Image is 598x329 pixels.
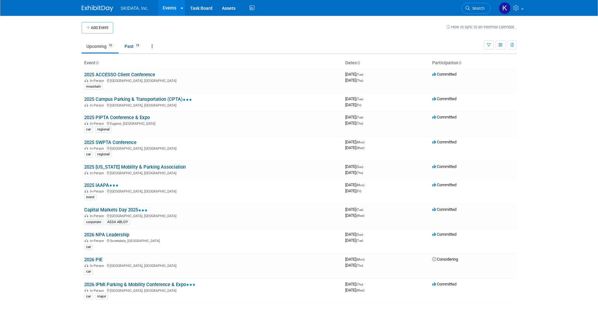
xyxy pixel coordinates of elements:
span: - [364,282,365,286]
img: In-Person Event [84,289,88,292]
span: 19 [134,43,141,48]
span: - [364,232,365,237]
span: [DATE] [345,140,366,144]
span: [DATE] [345,102,361,107]
span: (Thu) [356,122,363,125]
th: Event [82,58,343,68]
a: How to sync to an external calendar... [446,25,517,29]
img: In-Person Event [84,239,88,242]
div: car [84,152,93,157]
a: 2025 ACCESSO Client Conference [84,72,155,78]
span: - [364,72,365,77]
span: In-Person [90,189,106,193]
span: [DATE] [345,288,364,292]
span: Committed [432,72,456,77]
span: - [364,164,365,169]
span: [DATE] [345,232,365,237]
span: SKIDATA, Inc. [121,6,148,11]
span: Committed [432,182,456,187]
div: Eugene, [GEOGRAPHIC_DATA] [84,121,340,126]
span: - [365,182,366,187]
span: [DATE] [345,182,366,187]
span: Committed [432,207,456,212]
div: [GEOGRAPHIC_DATA], [GEOGRAPHIC_DATA] [84,188,340,193]
span: In-Person [90,214,106,218]
div: major [95,294,108,299]
div: ASSA ABLOY [105,219,130,225]
span: [DATE] [345,207,365,212]
a: 2026 IPMI Parking & Mobility Conference & Expo [84,282,195,287]
a: Past19 [120,40,146,52]
img: In-Person Event [84,103,88,107]
span: [DATE] [345,145,364,150]
div: event [84,194,96,200]
a: Search [462,3,491,14]
div: [GEOGRAPHIC_DATA], [GEOGRAPHIC_DATA] [84,263,340,268]
a: 2025 [US_STATE] Mobility & Parking Association [84,164,186,170]
a: 2025 SWPTA Conference [84,140,136,145]
a: Sort by Participation Type [458,60,462,65]
span: - [364,96,365,101]
span: (Thu) [356,264,363,267]
span: - [364,115,365,119]
span: (Fri) [356,189,361,193]
div: car [84,244,93,250]
span: [DATE] [345,282,365,286]
div: car [84,294,93,299]
span: (Tue) [356,97,363,101]
span: (Wed) [356,289,364,292]
span: (Sun) [356,165,363,169]
span: [DATE] [345,238,363,243]
div: [GEOGRAPHIC_DATA], [GEOGRAPHIC_DATA] [84,78,340,83]
div: car [84,127,93,132]
img: In-Person Event [84,79,88,82]
span: (Thu) [356,171,363,175]
div: [GEOGRAPHIC_DATA], [GEOGRAPHIC_DATA] [84,170,340,175]
img: In-Person Event [84,214,88,217]
span: (Sun) [356,233,363,236]
span: [DATE] [345,213,364,218]
img: In-Person Event [84,122,88,125]
a: 2025 Campus Parking & Transportation (CPTA) [84,96,192,102]
span: [DATE] [345,188,361,193]
span: (Thu) [356,79,363,82]
span: [DATE] [345,96,365,101]
img: In-Person Event [84,171,88,174]
div: [GEOGRAPHIC_DATA], [GEOGRAPHIC_DATA] [84,146,340,151]
div: regional [95,152,112,157]
span: (Tue) [356,73,363,76]
span: [DATE] [345,72,365,77]
img: ExhibitDay [82,5,113,12]
span: In-Person [90,239,106,243]
span: Committed [432,96,456,101]
a: 2026 PIE [84,257,102,263]
span: In-Person [90,289,106,293]
div: car [84,269,93,274]
button: Add Event [82,22,113,33]
span: Committed [432,164,456,169]
div: Scottsdale, [GEOGRAPHIC_DATA] [84,238,340,243]
span: [DATE] [345,164,365,169]
span: (Tue) [356,208,363,211]
a: 2025 PIPTA Conference & Expo [84,115,150,120]
span: [DATE] [345,170,363,175]
a: Sort by Event Name [96,60,99,65]
span: In-Person [90,147,106,151]
a: Upcoming10 [82,40,119,52]
span: (Mon) [356,258,364,261]
th: Participation [430,58,517,68]
img: Kim Masoner [499,2,511,14]
div: [GEOGRAPHIC_DATA], [GEOGRAPHIC_DATA] [84,102,340,107]
img: In-Person Event [84,264,88,267]
span: In-Person [90,264,106,268]
span: Committed [432,115,456,119]
span: [DATE] [345,78,363,83]
a: Capital Markets Day 2025 [84,207,148,213]
div: mountain [84,84,103,89]
span: In-Person [90,103,106,107]
span: In-Person [90,79,106,83]
span: (Mon) [356,183,364,187]
span: Search [470,6,485,11]
span: (Wed) [356,146,364,150]
span: - [365,140,366,144]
